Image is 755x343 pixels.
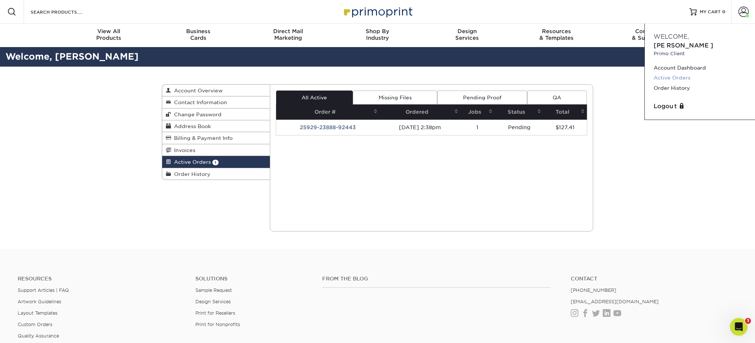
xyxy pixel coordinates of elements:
[527,91,587,105] a: QA
[18,333,59,339] a: Quality Assurance
[18,299,61,304] a: Artwork Guidelines
[195,287,232,293] a: Sample Request
[333,28,422,35] span: Shop By
[154,24,243,47] a: BusinessCards
[171,147,195,153] span: Invoices
[276,91,353,105] a: All Active
[601,28,691,35] span: Contact
[495,105,543,120] th: Status
[64,28,154,41] div: Products
[18,322,52,327] a: Custom Orders
[195,322,240,327] a: Print for Nonprofits
[422,28,512,35] span: Design
[654,83,746,93] a: Order History
[495,120,543,135] td: Pending
[654,50,746,57] small: Primo Client
[422,24,512,47] a: DesignServices
[512,28,601,35] span: Resources
[243,28,333,41] div: Marketing
[162,144,270,156] a: Invoices
[543,120,587,135] td: $127.41
[512,28,601,41] div: & Templates
[64,28,154,35] span: View All
[333,28,422,41] div: Industry
[276,105,380,120] th: Order #
[162,96,270,108] a: Contact Information
[437,91,527,105] a: Pending Proof
[212,160,219,165] span: 1
[195,299,231,304] a: Design Services
[195,310,235,316] a: Print for Resellers
[543,105,587,120] th: Total
[745,318,751,324] span: 3
[380,120,460,135] td: [DATE] 2:38pm
[171,112,222,117] span: Change Password
[654,63,746,73] a: Account Dashboard
[171,135,233,141] span: Billing & Payment Info
[171,171,211,177] span: Order History
[460,120,495,135] td: 1
[171,123,211,129] span: Address Book
[654,73,746,83] a: Active Orders
[341,4,414,20] img: Primoprint
[571,276,737,282] a: Contact
[195,276,311,282] h4: Solutions
[30,7,102,16] input: SEARCH PRODUCTS.....
[460,105,495,120] th: Jobs
[171,159,211,165] span: Active Orders
[154,28,243,41] div: Cards
[18,276,184,282] h4: Resources
[243,28,333,35] span: Direct Mail
[700,9,721,15] span: MY CART
[571,287,616,293] a: [PHONE_NUMBER]
[571,299,659,304] a: [EMAIL_ADDRESS][DOMAIN_NAME]
[162,85,270,96] a: Account Overview
[601,28,691,41] div: & Support
[243,24,333,47] a: Direct MailMarketing
[353,91,437,105] a: Missing Files
[162,120,270,132] a: Address Book
[333,24,422,47] a: Shop ByIndustry
[601,24,691,47] a: Contact& Support
[162,109,270,120] a: Change Password
[171,99,227,105] span: Contact Information
[722,9,726,14] span: 0
[730,318,748,336] iframe: Intercom live chat
[380,105,460,120] th: Ordered
[512,24,601,47] a: Resources& Templates
[162,168,270,180] a: Order History
[162,132,270,144] a: Billing & Payment Info
[654,42,713,49] span: [PERSON_NAME]
[422,28,512,41] div: Services
[162,156,270,168] a: Active Orders 1
[18,287,69,293] a: Support Articles | FAQ
[18,310,58,316] a: Layout Templates
[322,276,551,282] h4: From the Blog
[171,88,223,93] span: Account Overview
[654,33,689,40] span: Welcome,
[276,120,380,135] td: 25929-23888-92443
[654,102,746,111] a: Logout
[64,24,154,47] a: View AllProducts
[154,28,243,35] span: Business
